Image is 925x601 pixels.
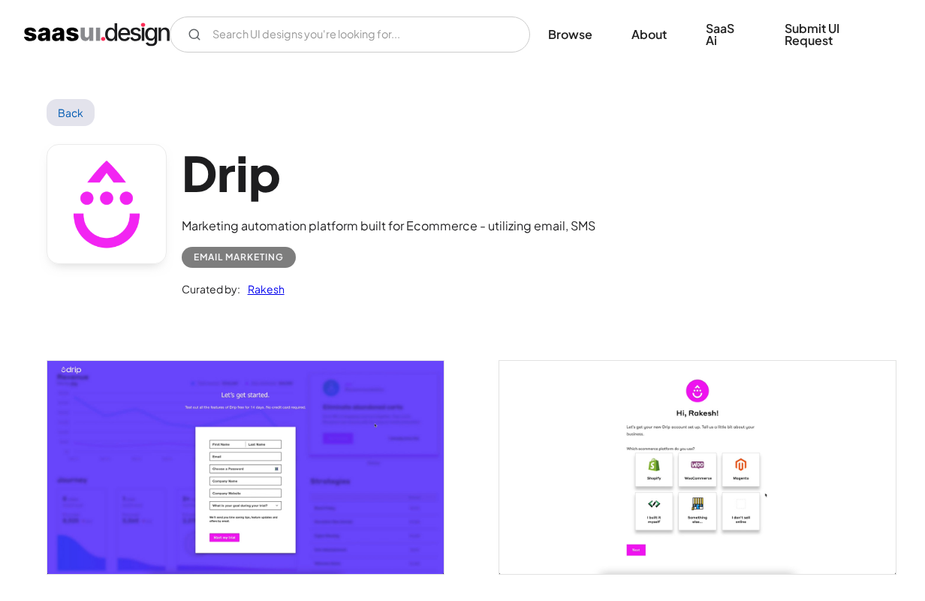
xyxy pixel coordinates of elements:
[182,144,595,202] h1: Drip
[47,361,444,574] a: open lightbox
[499,361,896,574] img: 6024dc00859c6f65fd43c9e2_Drip%20Welcome%20screen.jpg
[767,12,901,57] a: Submit UI Request
[47,99,95,126] a: Back
[182,280,240,298] div: Curated by:
[240,280,285,298] a: Rakesh
[170,17,530,53] input: Search UI designs you're looking for...
[613,18,685,51] a: About
[24,23,170,47] a: home
[688,12,763,57] a: SaaS Ai
[170,17,530,53] form: Email Form
[194,248,284,266] div: Email Marketing
[47,361,444,574] img: 6024dc00ea0f01cce64d397e_Drip%20Sign%20up.jpg
[530,18,610,51] a: Browse
[499,361,896,574] a: open lightbox
[182,217,595,235] div: Marketing automation platform built for Ecommerce - utilizing email, SMS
